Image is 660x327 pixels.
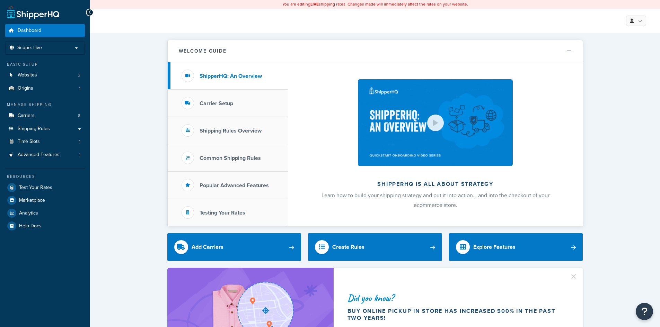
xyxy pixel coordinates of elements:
a: Carriers8 [5,109,85,122]
a: Websites2 [5,69,85,82]
span: Time Slots [18,139,40,145]
b: LIVE [310,1,319,7]
h3: Common Shipping Rules [200,155,261,161]
a: Marketplace [5,194,85,207]
li: Origins [5,82,85,95]
span: Carriers [18,113,35,119]
span: Advanced Features [18,152,60,158]
span: Marketplace [19,198,45,203]
span: 1 [79,139,80,145]
h3: Popular Advanced Features [200,182,269,189]
a: Origins1 [5,82,85,95]
img: ShipperHQ is all about strategy [358,79,512,166]
li: Carriers [5,109,85,122]
span: Help Docs [19,223,42,229]
a: Time Slots1 [5,135,85,148]
div: Manage Shipping [5,102,85,108]
span: Shipping Rules [18,126,50,132]
div: Add Carriers [192,242,223,252]
h3: Testing Your Rates [200,210,245,216]
a: Test Your Rates [5,181,85,194]
button: Welcome Guide [168,40,583,62]
a: Create Rules [308,233,442,261]
a: Explore Features [449,233,583,261]
span: Scope: Live [17,45,42,51]
span: Test Your Rates [19,185,52,191]
a: Dashboard [5,24,85,37]
a: Analytics [5,207,85,219]
div: Resources [5,174,85,180]
a: Help Docs [5,220,85,232]
div: Create Rules [332,242,364,252]
span: 2 [78,72,80,78]
a: Add Carriers [167,233,301,261]
li: Websites [5,69,85,82]
span: Dashboard [18,28,41,34]
div: Buy online pickup in store has increased 500% in the past two years! [347,308,566,321]
span: Websites [18,72,37,78]
span: Analytics [19,210,38,216]
h3: Carrier Setup [200,100,233,107]
h3: Shipping Rules Overview [200,128,262,134]
div: Did you know? [347,293,566,303]
a: Shipping Rules [5,122,85,135]
h2: ShipperHQ is all about strategy [307,181,564,187]
button: Open Resource Center [636,303,653,320]
div: Explore Features [473,242,516,252]
span: 1 [79,85,80,91]
h3: ShipperHQ: An Overview [200,73,262,79]
h2: Welcome Guide [179,48,227,54]
span: 8 [78,113,80,119]
div: Basic Setup [5,62,85,67]
li: Advanced Features [5,148,85,161]
span: 1 [79,152,80,158]
span: Origins [18,85,33,91]
span: Learn how to build your shipping strategy and put it into action… and into the checkout of your e... [322,191,549,209]
a: Advanced Features1 [5,148,85,161]
li: Time Slots [5,135,85,148]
